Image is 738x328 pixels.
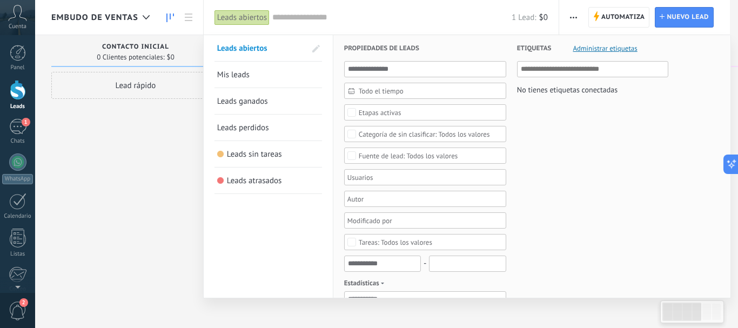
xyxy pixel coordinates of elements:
li: Leads abiertos [214,35,322,62]
span: Leads sin tareas [217,151,224,158]
li: Leads sin tareas [214,141,322,168]
span: Leads atrasados [217,177,224,184]
div: Calendario [2,213,33,220]
a: Leads abiertos [217,35,306,61]
span: Cuenta [9,23,26,30]
div: WhatsApp [2,174,33,184]
div: Todos los valores [359,238,432,246]
a: Mis leads [217,62,319,88]
a: Leads sin tareas [217,141,319,167]
div: Leads abiertos [214,10,270,25]
li: Leads perdidos [214,115,322,141]
span: $0 [539,12,548,23]
a: Leads perdidos [217,115,319,140]
span: Leads sin tareas [227,149,282,159]
a: Leads atrasados [217,168,319,193]
div: Todos los valores [359,152,458,160]
span: Etiquetas [517,35,552,62]
span: Administrar etiquetas [573,45,637,52]
div: Todos los valores [359,130,490,138]
span: - [424,256,426,271]
div: Chats [2,138,33,145]
div: Etapas activas [359,109,401,117]
span: 1 [22,118,30,126]
span: Leads perdidos [217,123,269,133]
li: Leads ganados [214,88,322,115]
span: Mis leads [217,70,250,80]
span: 1 Lead: [512,12,536,23]
span: Propiedades de leads [344,35,419,62]
span: Leads ganados [217,96,268,106]
div: Panel [2,64,33,71]
span: 2 [19,298,28,307]
div: Leads [2,103,33,110]
span: Leads atrasados [227,176,282,186]
span: Leads abiertos [217,43,267,53]
span: Estadísticas [344,277,387,289]
a: Leads ganados [217,88,319,114]
div: Listas [2,251,33,258]
span: Todo el tiempo [359,87,500,95]
li: Leads atrasados [214,168,322,194]
li: Mis leads [214,62,322,88]
div: No tienes etiquetas conectadas [517,83,618,97]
